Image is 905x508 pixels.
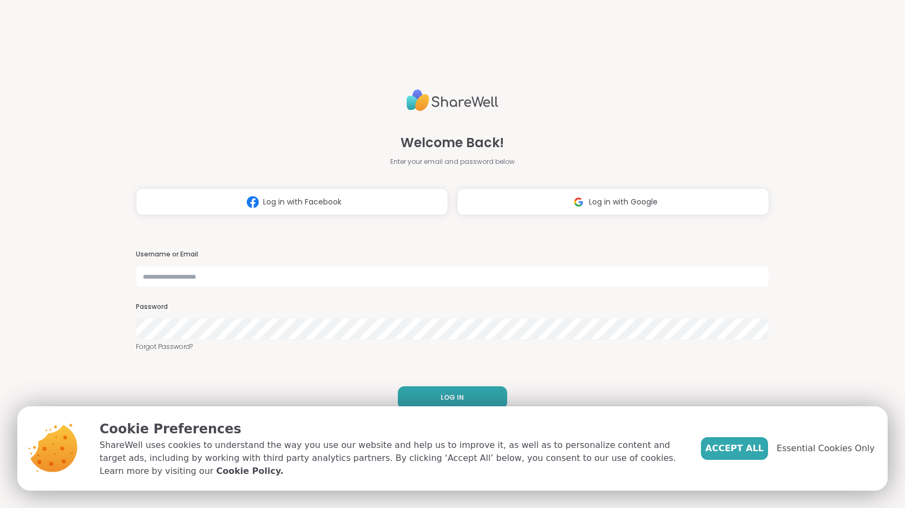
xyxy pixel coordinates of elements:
[390,157,515,167] span: Enter your email and password below
[136,342,769,352] a: Forgot Password?
[216,465,283,478] a: Cookie Policy.
[701,437,768,460] button: Accept All
[406,85,499,116] img: ShareWell Logo
[100,419,684,439] p: Cookie Preferences
[589,196,658,208] span: Log in with Google
[136,302,769,312] h3: Password
[401,133,504,153] span: Welcome Back!
[441,393,464,403] span: LOG IN
[136,250,769,259] h3: Username or Email
[263,196,342,208] span: Log in with Facebook
[100,439,684,478] p: ShareWell uses cookies to understand the way you use our website and help us to improve it, as we...
[136,188,448,215] button: Log in with Facebook
[568,192,589,212] img: ShareWell Logomark
[705,442,764,455] span: Accept All
[777,442,875,455] span: Essential Cookies Only
[398,386,507,409] button: LOG IN
[242,192,263,212] img: ShareWell Logomark
[457,188,769,215] button: Log in with Google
